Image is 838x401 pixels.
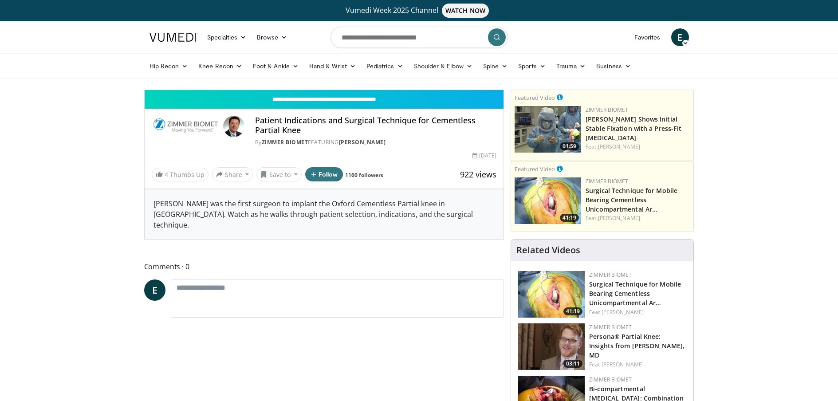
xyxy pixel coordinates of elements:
button: Save to [256,167,302,181]
input: Search topics, interventions [330,27,508,48]
a: Hand & Wrist [304,57,361,75]
span: WATCH NOW [442,4,489,18]
a: [PERSON_NAME] [602,308,644,316]
img: 6bc46ad6-b634-4876-a934-24d4e08d5fac.150x105_q85_crop-smart_upscale.jpg [515,106,581,153]
div: Feat. [589,361,686,369]
a: Foot & Ankle [248,57,304,75]
a: Zimmer Biomet [589,376,632,383]
a: Specialties [202,28,252,46]
a: E [144,279,165,301]
a: [PERSON_NAME] [339,138,386,146]
a: [PERSON_NAME] [598,214,640,222]
span: 41:19 [560,214,579,222]
img: Avatar [223,116,244,137]
a: Zimmer Biomet [586,177,628,185]
img: VuMedi Logo [150,33,197,42]
button: Follow [305,167,343,181]
a: Surgical Technique for Mobile Bearing Cementless Unicompartmental Ar… [589,280,681,307]
div: Feat. [589,308,686,316]
a: Business [591,57,636,75]
span: 41:19 [563,307,582,315]
a: 4 Thumbs Up [152,168,209,181]
small: Featured Video [515,165,555,173]
a: E [671,28,689,46]
span: 03:11 [563,360,582,368]
h4: Patient Indications and Surgical Technique for Cementless Partial Knee [255,116,496,135]
a: Spine [478,57,513,75]
a: Zimmer Biomet [589,271,632,279]
img: e9ed289e-2b85-4599-8337-2e2b4fe0f32a.150x105_q85_crop-smart_upscale.jpg [518,271,585,318]
a: 1160 followers [345,171,383,179]
img: Zimmer Biomet [152,116,220,137]
a: Zimmer Biomet [586,106,628,114]
a: Surgical Technique for Mobile Bearing Cementless Unicompartmental Ar… [586,186,677,213]
img: f87a5073-b7d4-4925-9e52-a0028613b997.png.150x105_q85_crop-smart_upscale.png [518,323,585,370]
a: Persona® Partial Knee: Insights from [PERSON_NAME], MD [589,332,685,359]
span: 922 views [460,169,496,180]
a: Zimmer Biomet [262,138,308,146]
a: Hip Recon [144,57,193,75]
a: [PERSON_NAME] [598,143,640,150]
span: 01:59 [560,142,579,150]
a: Knee Recon [193,57,248,75]
a: Vumedi Week 2025 ChannelWATCH NOW [151,4,688,18]
a: Pediatrics [361,57,409,75]
img: e9ed289e-2b85-4599-8337-2e2b4fe0f32a.150x105_q85_crop-smart_upscale.jpg [515,177,581,224]
a: Browse [252,28,292,46]
a: Shoulder & Elbow [409,57,478,75]
div: Feat. [586,143,690,151]
a: Zimmer Biomet [589,323,632,331]
div: Feat. [586,214,690,222]
div: [PERSON_NAME] was the first surgeon to implant the Oxford Cementless Partial knee in [GEOGRAPHIC_... [145,189,504,239]
a: Trauma [551,57,591,75]
a: Favorites [629,28,666,46]
a: 03:11 [518,323,585,370]
a: 41:19 [515,177,581,224]
h4: Related Videos [516,245,580,256]
div: [DATE] [472,152,496,160]
a: [PERSON_NAME] Shows Initial Stable Fixation with a Press-Fit [MEDICAL_DATA] [586,115,681,142]
span: Comments 0 [144,261,504,272]
small: Featured Video [515,94,555,102]
button: Share [212,167,253,181]
span: 4 [165,170,168,179]
a: 41:19 [518,271,585,318]
a: Sports [513,57,551,75]
a: [PERSON_NAME] [602,361,644,368]
div: By FEATURING [255,138,496,146]
a: 01:59 [515,106,581,153]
